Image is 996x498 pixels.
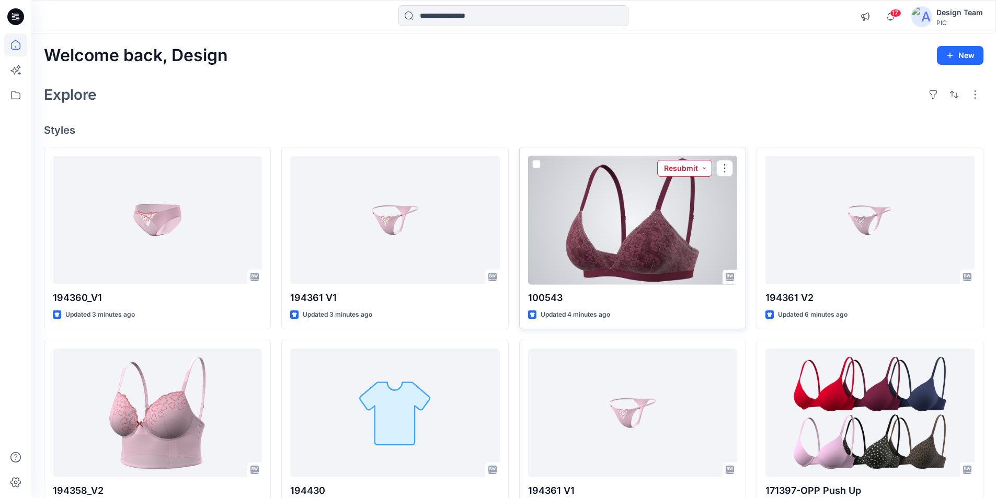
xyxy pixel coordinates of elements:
a: 171397-OPP Push Up [765,349,975,478]
a: 194360_V1 [53,156,262,285]
p: Updated 6 minutes ago [778,309,848,320]
div: PIC [936,19,983,27]
p: Updated 3 minutes ago [65,309,135,320]
p: 100543 [528,291,737,305]
p: 194358_V2 [53,483,262,498]
h4: Styles [44,124,983,136]
a: 194358_V2 [53,349,262,478]
div: Design Team [936,6,983,19]
button: New [937,46,983,65]
h2: Welcome back, Design [44,46,228,65]
p: 194361 V1 [290,291,499,305]
span: 17 [890,9,901,17]
a: 194430 [290,349,499,478]
a: 100543 [528,156,737,285]
a: 194361 V1 [528,349,737,478]
img: avatar [911,6,932,27]
p: Updated 3 minutes ago [303,309,372,320]
p: 171397-OPP Push Up [765,483,975,498]
p: 194360_V1 [53,291,262,305]
a: 194361 V1 [290,156,499,285]
p: Updated 4 minutes ago [541,309,610,320]
p: 194430 [290,483,499,498]
a: 194361 V2 [765,156,975,285]
h2: Explore [44,86,97,103]
p: 194361 V1 [528,483,737,498]
p: 194361 V2 [765,291,975,305]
